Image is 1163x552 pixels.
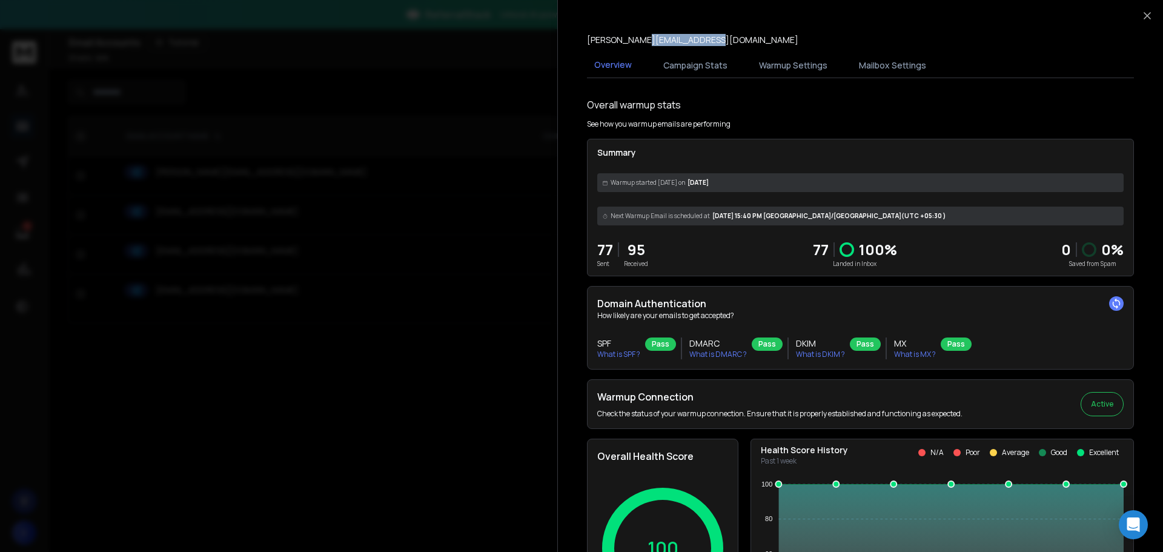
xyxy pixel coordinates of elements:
button: Warmup Settings [752,52,835,79]
p: What is SPF ? [597,350,640,359]
p: 77 [597,240,613,259]
p: Saved from Spam [1061,259,1124,268]
button: Mailbox Settings [852,52,933,79]
h2: Overall Health Score [597,449,728,464]
p: 95 [624,240,648,259]
h3: MX [894,338,936,350]
p: Past 1 week [761,456,848,466]
p: See how you warmup emails are performing [587,119,731,129]
h1: Overall warmup stats [587,98,681,112]
p: [PERSON_NAME][EMAIL_ADDRESS][DOMAIN_NAME] [587,34,798,46]
p: How likely are your emails to get accepted? [597,311,1124,321]
div: Open Intercom Messenger [1119,510,1148,539]
p: Sent [597,259,613,268]
span: Next Warmup Email is scheduled at [611,211,710,221]
p: 77 [813,240,829,259]
tspan: 100 [761,481,772,488]
p: Health Score History [761,444,848,456]
h3: DKIM [796,338,845,350]
div: Pass [752,338,783,351]
div: Pass [850,338,881,351]
p: Landed in Inbox [813,259,897,268]
button: Campaign Stats [656,52,735,79]
p: What is DKIM ? [796,350,845,359]
p: What is MX ? [894,350,936,359]
p: Poor [966,448,980,457]
button: Active [1081,392,1124,416]
h2: Domain Authentication [597,296,1124,311]
button: Overview [587,52,639,79]
p: Average [1002,448,1029,457]
p: Summary [597,147,1124,159]
h3: SPF [597,338,640,350]
p: Excellent [1089,448,1119,457]
p: N/A [930,448,944,457]
span: Warmup started [DATE] on [611,178,685,187]
div: [DATE] 15:40 PM [GEOGRAPHIC_DATA]/[GEOGRAPHIC_DATA] (UTC +05:30 ) [597,207,1124,225]
tspan: 80 [765,515,772,522]
div: [DATE] [597,173,1124,192]
p: Received [624,259,648,268]
h2: Warmup Connection [597,390,963,404]
h3: DMARC [689,338,747,350]
p: What is DMARC ? [689,350,747,359]
p: Check the status of your warmup connection. Ensure that it is properly established and functionin... [597,409,963,419]
p: 100 % [859,240,897,259]
strong: 0 [1061,239,1071,259]
div: Pass [941,338,972,351]
p: 0 % [1101,240,1124,259]
div: Pass [645,338,676,351]
p: Good [1051,448,1067,457]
